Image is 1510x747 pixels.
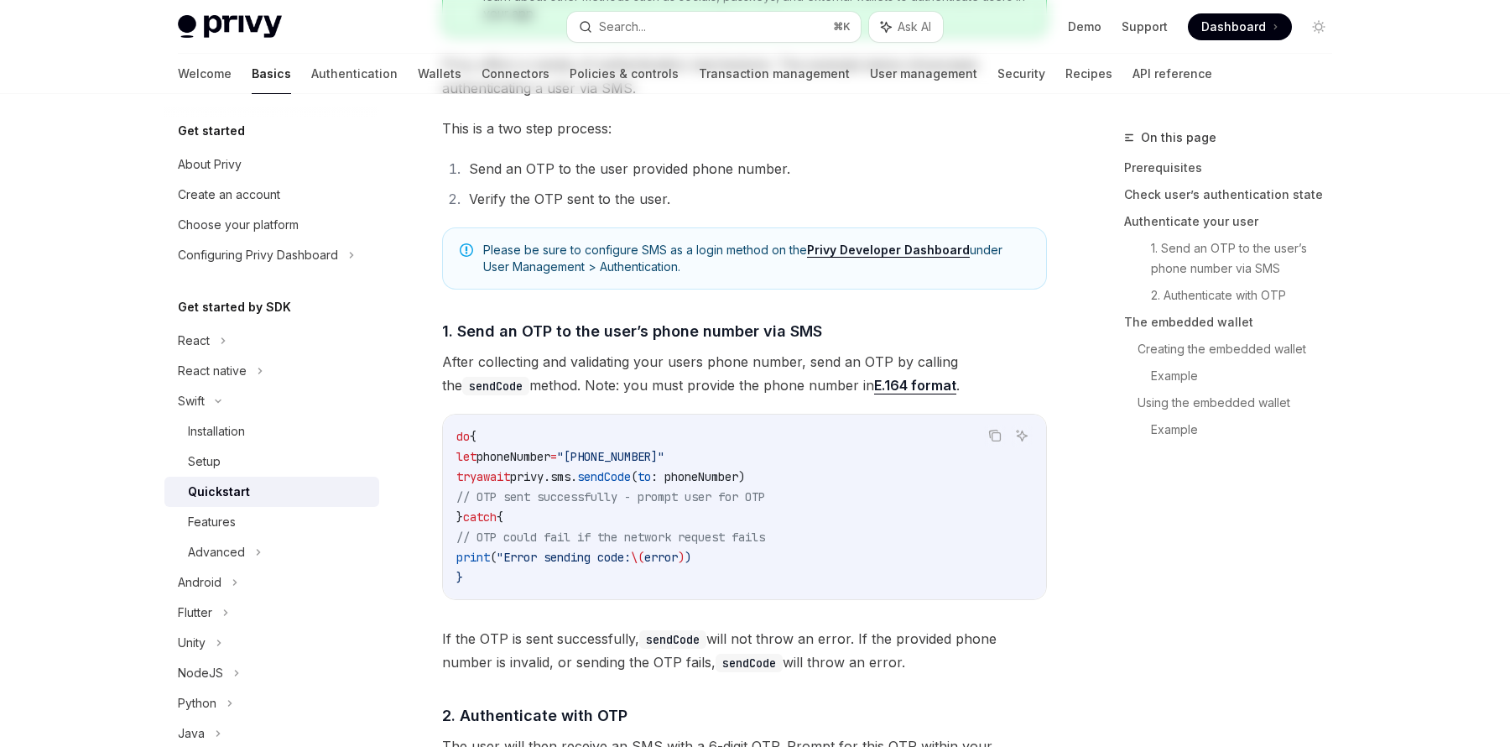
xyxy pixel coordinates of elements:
span: ( [631,469,638,484]
span: do [456,429,470,444]
div: About Privy [178,154,242,175]
button: Copy the contents from the code block [984,425,1006,447]
span: error [644,550,678,565]
li: Verify the OTP sent to the user. [464,187,1047,211]
a: Security [997,54,1045,94]
span: 1. Send an OTP to the user’s phone number via SMS [442,320,822,342]
span: await [476,469,510,484]
span: { [497,509,503,525]
img: light logo [178,15,282,39]
span: "Error sending code: [497,550,631,565]
a: Setup [164,447,379,477]
div: NodeJS [178,663,223,683]
div: Installation [188,421,245,441]
a: Connectors [482,54,549,94]
div: Unity [178,633,206,653]
a: Example [1151,416,1346,443]
span: } [456,570,463,585]
span: On this page [1141,128,1216,148]
span: { [470,429,476,444]
div: Android [178,572,221,593]
span: ⌘ K [833,20,851,34]
span: . [570,469,577,484]
a: Prerequisites [1124,154,1346,181]
button: Ask AI [869,12,943,42]
a: Support [1122,18,1168,35]
div: Features [188,512,236,532]
a: Creating the embedded wallet [1138,336,1346,363]
span: catch [463,509,497,525]
span: 2. Authenticate with OTP [442,704,627,727]
span: privy. [510,469,550,484]
a: Recipes [1065,54,1112,94]
span: let [456,449,476,464]
div: Swift [178,391,205,411]
a: Demo [1068,18,1101,35]
a: Create an account [164,180,379,210]
div: Search... [599,17,646,37]
code: sendCode [462,377,529,395]
div: Quickstart [188,482,250,502]
code: sendCode [639,630,706,649]
a: Dashboard [1188,13,1292,40]
div: Java [178,723,205,744]
a: Authenticate your user [1124,208,1346,235]
a: Check user’s authentication state [1124,181,1346,208]
a: User management [870,54,977,94]
a: Welcome [178,54,232,94]
a: Wallets [418,54,461,94]
a: Choose your platform [164,210,379,240]
span: After collecting and validating your users phone number, send an OTP by calling the method. Note:... [442,350,1047,397]
h5: Get started [178,121,245,141]
strong: Privy Developer Dashboard [807,243,970,257]
a: Using the embedded wallet [1138,389,1346,416]
div: Create an account [178,185,280,205]
span: sms [550,469,570,484]
a: Installation [164,416,379,447]
a: Privy Developer Dashboard [807,243,970,258]
li: Send an OTP to the user provided phone number. [464,157,1047,180]
a: The embedded wallet [1124,309,1346,336]
a: Authentication [311,54,398,94]
div: Configuring Privy Dashboard [178,245,338,265]
span: sendCode [577,469,631,484]
span: If the OTP is sent successfully, will not throw an error. If the provided phone number is invalid... [442,627,1047,674]
span: // OTP sent successfully - prompt user for OTP [456,489,765,504]
a: Features [164,507,379,537]
span: ) [685,550,691,565]
span: try [456,469,476,484]
span: "[PHONE_NUMBER]" [557,449,664,464]
span: print [456,550,490,565]
a: Policies & controls [570,54,679,94]
a: E.164 format [874,377,956,394]
span: phoneNumber [476,449,550,464]
a: Basics [252,54,291,94]
a: Example [1151,363,1346,389]
a: About Privy [164,149,379,180]
button: Search...⌘K [567,12,861,42]
svg: Note [460,243,473,257]
a: API reference [1132,54,1212,94]
span: ( [490,550,497,565]
span: This is a two step process: [442,117,1047,140]
span: Ask AI [898,18,931,35]
span: : phoneNumber) [651,469,745,484]
span: to [638,469,651,484]
button: Toggle dark mode [1305,13,1332,40]
span: // OTP could fail if the network request fails [456,530,765,545]
span: Please be sure to configure SMS as a login method on the under User Management > Authentication. [483,242,1029,275]
h5: Get started by SDK [178,297,291,317]
div: Flutter [178,603,212,623]
span: ) [678,550,685,565]
span: \( [631,550,644,565]
div: Choose your platform [178,215,299,235]
span: } [456,509,463,525]
button: Ask AI [1011,425,1033,447]
div: Advanced [188,542,245,562]
span: = [550,449,557,464]
span: Dashboard [1201,18,1266,35]
a: Quickstart [164,477,379,507]
a: Transaction management [699,54,850,94]
a: 1. Send an OTP to the user’s phone number via SMS [1151,235,1346,282]
div: Setup [188,452,221,472]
